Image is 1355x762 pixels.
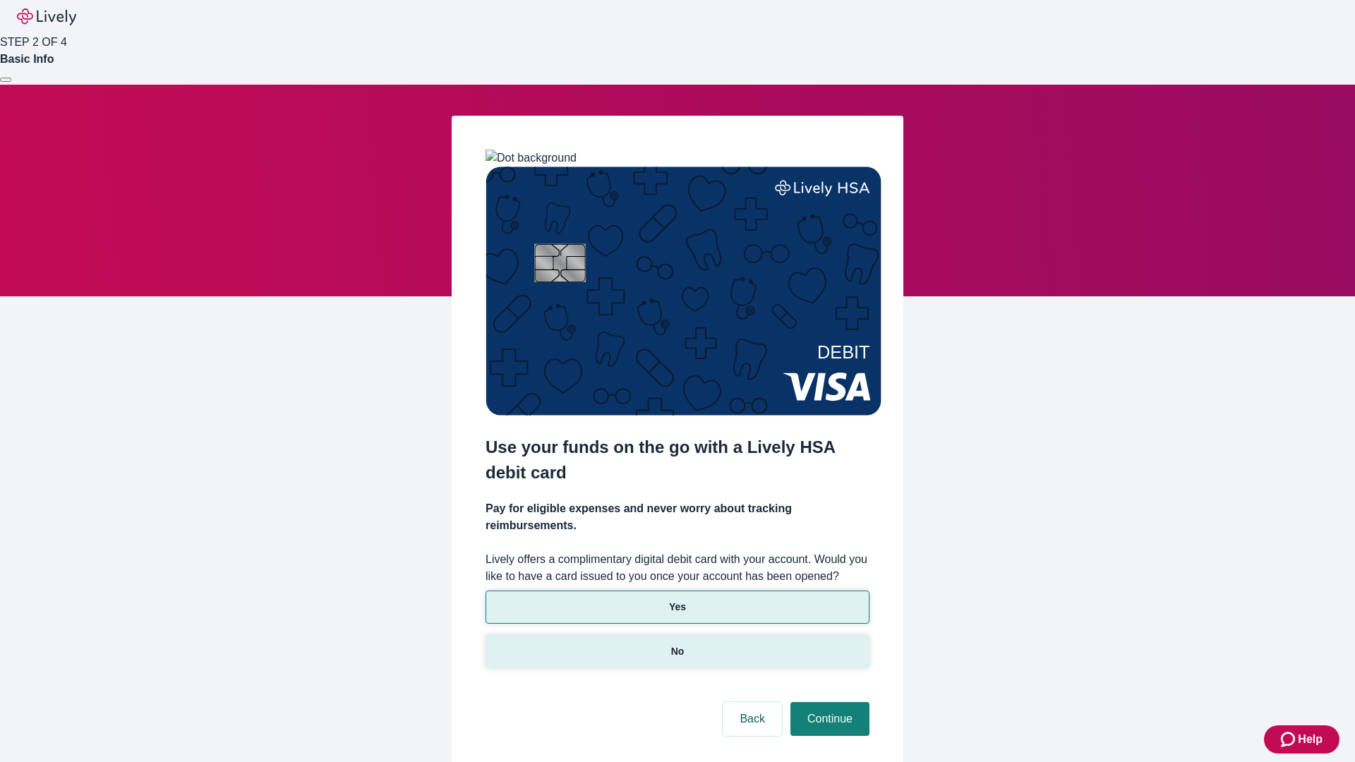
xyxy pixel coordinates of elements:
[671,644,685,659] p: No
[723,702,782,736] button: Back
[1281,731,1298,748] svg: Zendesk support icon
[486,591,869,624] button: Yes
[486,435,869,485] h2: Use your funds on the go with a Lively HSA debit card
[486,551,869,585] label: Lively offers a complimentary digital debit card with your account. Would you like to have a card...
[790,702,869,736] button: Continue
[1264,725,1339,754] button: Zendesk support iconHelp
[486,635,869,668] button: No
[486,150,577,167] img: Dot background
[17,8,76,25] img: Lively
[1298,731,1323,748] span: Help
[486,500,869,534] h4: Pay for eligible expenses and never worry about tracking reimbursements.
[669,600,686,615] p: Yes
[486,167,881,416] img: Debit card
